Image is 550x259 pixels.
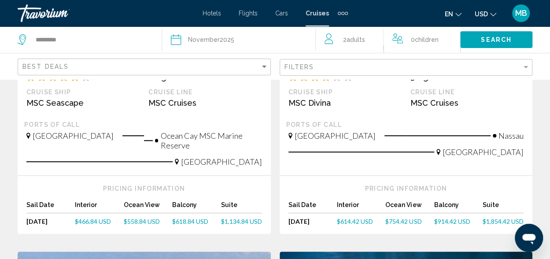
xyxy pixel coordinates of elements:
[24,121,264,129] div: Ports of call
[343,33,365,46] span: 2
[26,201,75,213] div: Sail Date
[75,218,123,225] a: $466.84 USD
[239,10,258,17] a: Flights
[288,218,337,225] div: [DATE]
[288,185,524,192] div: Pricing Information
[284,63,314,70] span: Filters
[483,218,524,225] a: $1,854.42 USD
[434,218,483,225] a: $914.42 USD
[338,6,348,20] button: Extra navigation items
[498,131,524,141] span: Nassau
[434,218,470,225] span: $914.42 USD
[288,98,402,107] div: MSC Divina
[172,218,208,225] span: $618.84 USD
[33,131,114,141] span: [GEOGRAPHIC_DATA]
[411,33,439,46] span: 0
[509,4,532,22] button: User Menu
[483,201,524,213] div: Suite
[347,36,365,43] span: Adults
[148,98,262,107] div: MSC Cruises
[124,218,160,225] span: $558.84 USD
[148,88,262,96] div: Cruise Line
[385,218,421,225] span: $754.42 USD
[75,218,111,225] span: $466.84 USD
[221,201,262,213] div: Suite
[280,59,533,77] button: Filter
[171,26,315,53] button: November2025
[410,88,524,96] div: Cruise Line
[475,7,496,20] button: Change currency
[124,201,172,213] div: Ocean View
[75,201,123,213] div: Interior
[172,218,221,225] a: $618.84 USD
[181,157,262,166] span: [GEOGRAPHIC_DATA]
[172,201,221,213] div: Balcony
[306,10,329,17] a: Cruises
[295,131,376,141] span: [GEOGRAPHIC_DATA]
[22,63,69,70] span: Best Deals
[275,10,288,17] a: Cars
[316,26,460,53] button: Travelers: 2 adults, 0 children
[286,121,526,129] div: Ports of call
[434,201,483,213] div: Balcony
[337,201,385,213] div: Interior
[385,218,434,225] a: $754.42 USD
[18,4,194,22] a: Travorium
[288,88,402,96] div: Cruise Ship
[26,88,140,96] div: Cruise Ship
[188,33,234,46] div: 2025
[385,201,434,213] div: Ocean View
[445,11,453,18] span: en
[26,218,75,225] div: [DATE]
[415,36,439,43] span: Children
[445,7,461,20] button: Change language
[410,98,524,107] div: MSC Cruises
[22,63,268,71] mat-select: Sort by
[160,131,262,150] span: Ocean Cay MSC Marine Reserve
[26,98,140,107] div: MSC Seascape
[203,10,221,17] a: Hotels
[460,31,532,48] button: Search
[475,11,488,18] span: USD
[288,201,337,213] div: Sail Date
[124,218,172,225] a: $558.84 USD
[337,218,385,225] a: $614.42 USD
[481,37,512,44] span: Search
[443,147,524,157] span: [GEOGRAPHIC_DATA]
[26,185,262,192] div: Pricing Information
[188,36,220,43] span: November
[515,224,543,252] iframe: Button to launch messaging window
[515,9,527,18] span: MB
[337,218,373,225] span: $614.42 USD
[221,218,262,225] a: $1,134.84 USD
